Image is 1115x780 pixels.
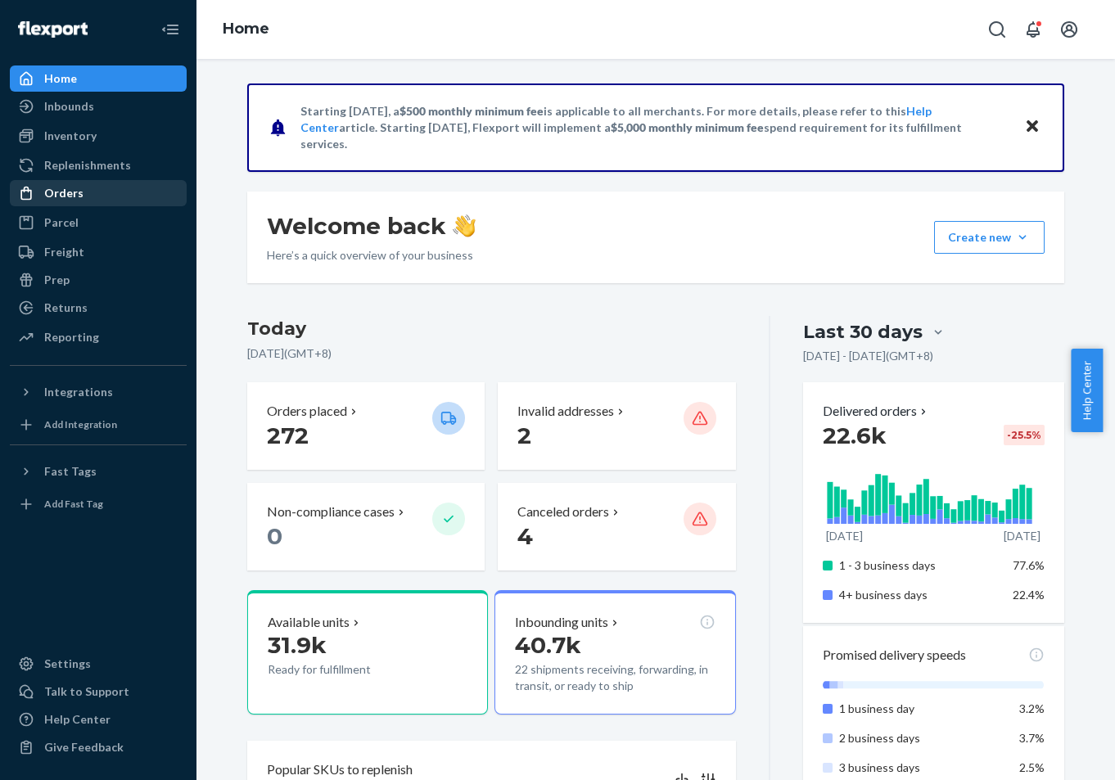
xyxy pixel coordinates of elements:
p: 1 - 3 business days [839,557,1000,574]
p: Ready for fulfillment [268,661,419,678]
a: Home [223,20,269,38]
div: Fast Tags [44,463,97,480]
div: Give Feedback [44,739,124,755]
div: Reporting [44,329,99,345]
div: -25.5 % [1004,425,1045,445]
p: 22 shipments receiving, forwarding, in transit, or ready to ship [515,661,715,694]
button: Non-compliance cases 0 [247,483,485,570]
img: Flexport logo [18,21,88,38]
p: 1 business day [839,701,1000,717]
a: Orders [10,180,187,206]
p: Inbounding units [515,613,608,632]
img: hand-wave emoji [453,214,476,237]
p: Starting [DATE], a is applicable to all merchants. For more details, please refer to this article... [300,103,1009,152]
div: Replenishments [44,157,131,174]
a: Talk to Support [10,679,187,705]
button: Canceled orders 4 [498,483,735,570]
div: Freight [44,244,84,260]
span: 40.7k [515,631,581,659]
button: Close Navigation [154,13,187,46]
button: Open Search Box [981,13,1013,46]
h3: Today [247,316,736,342]
p: Here’s a quick overview of your business [267,247,476,264]
div: Add Fast Tag [44,497,103,511]
span: 2 [517,422,531,449]
p: [DATE] [826,528,863,544]
h1: Welcome back [267,211,476,241]
p: 3 business days [839,760,1000,776]
p: [DATE] [1004,528,1041,544]
div: Orders [44,185,84,201]
p: Promised delivery speeds [823,646,966,665]
div: Parcel [44,214,79,231]
button: Close [1022,115,1043,139]
button: Orders placed 272 [247,382,485,470]
ol: breadcrumbs [210,6,282,53]
a: Add Integration [10,412,187,438]
a: Parcel [10,210,187,236]
button: Give Feedback [10,734,187,760]
div: Prep [44,272,70,288]
button: Integrations [10,379,187,405]
div: Inbounds [44,98,94,115]
p: Non-compliance cases [267,503,395,521]
a: Inbounds [10,93,187,119]
p: [DATE] - [DATE] ( GMT+8 ) [803,348,933,364]
span: $500 monthly minimum fee [400,104,544,118]
a: Home [10,65,187,92]
p: 4+ business days [839,587,1000,603]
button: Help Center [1071,349,1103,432]
div: Help Center [44,711,111,728]
button: Available units31.9kReady for fulfillment [247,590,488,715]
span: 2.5% [1019,760,1045,774]
span: 272 [267,422,309,449]
p: Available units [268,613,350,632]
a: Add Fast Tag [10,491,187,517]
span: 77.6% [1013,558,1045,572]
button: Fast Tags [10,458,187,485]
p: 2 business days [839,730,1000,746]
button: Invalid addresses 2 [498,382,735,470]
span: 3.2% [1019,701,1045,715]
button: Inbounding units40.7k22 shipments receiving, forwarding, in transit, or ready to ship [494,590,735,715]
p: [DATE] ( GMT+8 ) [247,345,736,362]
div: Talk to Support [44,683,129,700]
p: Canceled orders [517,503,609,521]
button: Delivered orders [823,402,930,421]
span: 0 [267,522,282,550]
a: Reporting [10,324,187,350]
a: Help Center [10,706,187,733]
button: Create new [934,221,1045,254]
p: Popular SKUs to replenish [267,760,413,779]
span: 22.6k [823,422,887,449]
div: Inventory [44,128,97,144]
div: Returns [44,300,88,316]
div: Home [44,70,77,87]
span: 4 [517,522,533,550]
a: Returns [10,295,187,321]
div: Settings [44,656,91,672]
span: $5,000 monthly minimum fee [611,120,764,134]
p: Orders placed [267,402,347,421]
a: Inventory [10,123,187,149]
a: Replenishments [10,152,187,178]
span: 31.9k [268,631,327,659]
div: Add Integration [44,417,117,431]
a: Settings [10,651,187,677]
button: Open account menu [1053,13,1086,46]
a: Prep [10,267,187,293]
button: Open notifications [1017,13,1050,46]
p: Invalid addresses [517,402,614,421]
div: Integrations [44,384,113,400]
div: Last 30 days [803,319,923,345]
span: 3.7% [1019,731,1045,745]
span: 22.4% [1013,588,1045,602]
a: Freight [10,239,187,265]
